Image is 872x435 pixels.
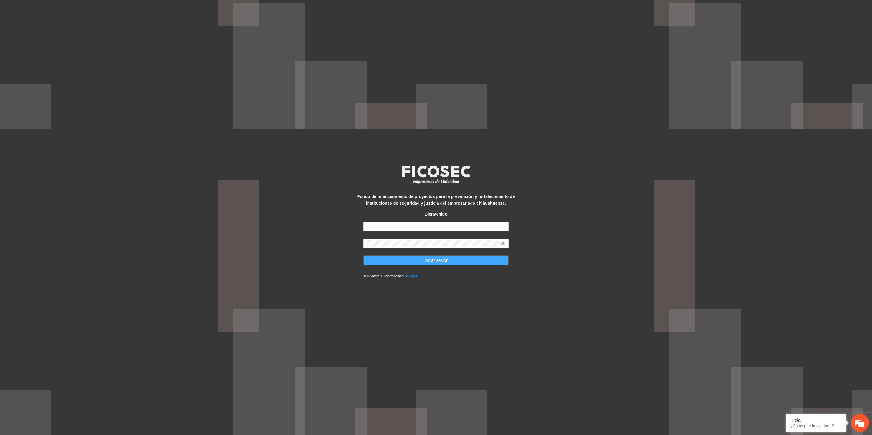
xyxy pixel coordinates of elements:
small: ¿Olvidaste tu contraseña? [363,274,418,278]
strong: Fondo de financiamiento de proyectos para la prevención y fortalecimiento de instituciones de seg... [357,194,515,206]
strong: Bienvenido [424,212,447,216]
a: Click aqui [403,274,418,278]
span: eye-invisible [500,241,505,246]
p: ¿Cómo puedo ayudarte? [790,423,842,428]
button: Iniciar sesión [363,255,509,265]
span: Iniciar sesión [424,257,448,264]
img: logo [398,163,474,186]
div: ¡Hola! [790,418,842,423]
